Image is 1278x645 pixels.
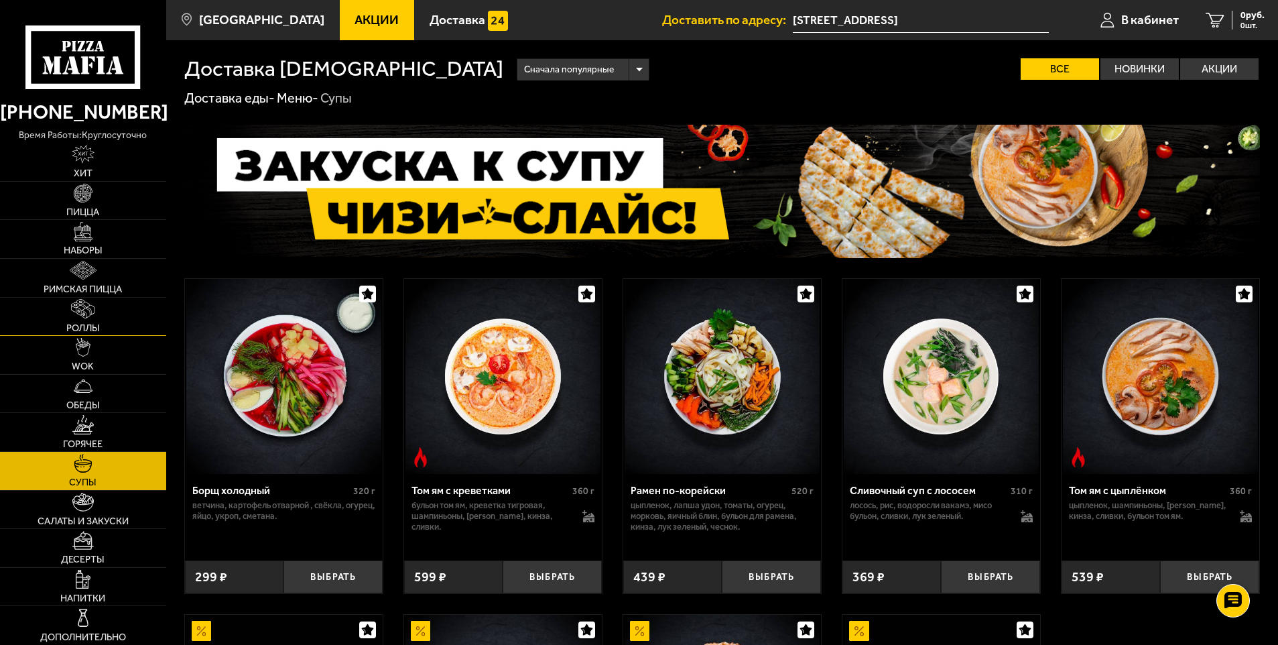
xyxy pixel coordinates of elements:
span: Сначала популярные [524,57,614,82]
a: Рамен по-корейски [623,279,821,474]
img: Акционный [630,621,650,641]
img: Острое блюдо [411,447,431,467]
span: WOK [72,362,94,371]
a: Меню- [277,90,318,106]
img: Сливочный суп с лососем [844,279,1039,474]
p: цыпленок, лапша удон, томаты, огурец, морковь, яичный блин, бульон для рамена, кинза, лук зеленый... [631,500,814,532]
img: Акционный [849,621,869,641]
span: Пицца [66,208,99,217]
a: Доставка еды- [184,90,275,106]
span: 539 ₽ [1072,571,1104,584]
img: Борщ холодный [186,279,381,474]
a: Сливочный суп с лососем [842,279,1040,474]
img: Том ям с цыплёнком [1063,279,1258,474]
span: 520 г [791,485,814,497]
p: лосось, рис, водоросли вакамэ, мисо бульон, сливки, лук зеленый. [850,500,1008,522]
button: Выбрать [1160,561,1259,593]
button: Выбрать [503,561,602,593]
img: Акционный [411,621,431,641]
span: 299 ₽ [195,571,227,584]
span: Римская пицца [44,285,122,294]
label: Акции [1180,58,1259,80]
p: ветчина, картофель отварной , свёкла, огурец, яйцо, укроп, сметана. [192,500,375,522]
span: Супы [69,478,97,487]
label: Новинки [1100,58,1179,80]
input: Ваш адрес доставки [793,8,1048,33]
span: 599 ₽ [414,571,446,584]
button: Выбрать [722,561,821,593]
div: Сливочный суп с лососем [850,484,1007,497]
span: 439 ₽ [633,571,665,584]
div: Том ям с цыплёнком [1069,484,1226,497]
span: [GEOGRAPHIC_DATA] [199,13,324,26]
div: Рамен по-корейски [631,484,788,497]
span: Хит [74,169,92,178]
div: Том ям с креветками [411,484,569,497]
h1: Доставка [DEMOGRAPHIC_DATA] [184,58,503,80]
span: 320 г [353,485,375,497]
a: Острое блюдоТом ям с цыплёнком [1062,279,1259,474]
span: Обеды [66,401,100,410]
span: 360 г [1230,485,1252,497]
img: Акционный [192,621,212,641]
img: Том ям с креветками [405,279,600,474]
img: Острое блюдо [1068,447,1088,467]
a: Борщ холодный [185,279,383,474]
span: Доставка [430,13,485,26]
span: Дополнительно [40,633,126,642]
div: Супы [320,90,352,107]
img: Рамен по-корейски [625,279,820,474]
a: Острое блюдоТом ям с креветками [404,279,602,474]
span: Десерты [61,555,105,565]
button: Выбрать [283,561,383,593]
span: 310 г [1011,485,1033,497]
button: Выбрать [941,561,1040,593]
div: Борщ холодный [192,484,350,497]
span: Горячее [63,440,103,449]
span: 0 руб. [1240,11,1265,20]
span: В кабинет [1121,13,1179,26]
span: Акции [355,13,399,26]
span: Роллы [66,324,100,333]
span: Наборы [64,246,103,255]
span: Напитки [60,594,105,603]
p: цыпленок, шампиньоны, [PERSON_NAME], кинза, сливки, бульон том ям. [1069,500,1227,522]
span: 369 ₽ [852,571,885,584]
span: Доставить по адресу: [662,13,793,26]
span: 360 г [572,485,594,497]
span: 0 шт. [1240,21,1265,30]
p: бульон том ям, креветка тигровая, шампиньоны, [PERSON_NAME], кинза, сливки. [411,500,570,532]
label: Все [1021,58,1099,80]
span: Подъездной переулок, 1 [793,8,1048,33]
img: 15daf4d41897b9f0e9f617042186c801.svg [488,11,508,31]
span: Салаты и закуски [38,517,129,526]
